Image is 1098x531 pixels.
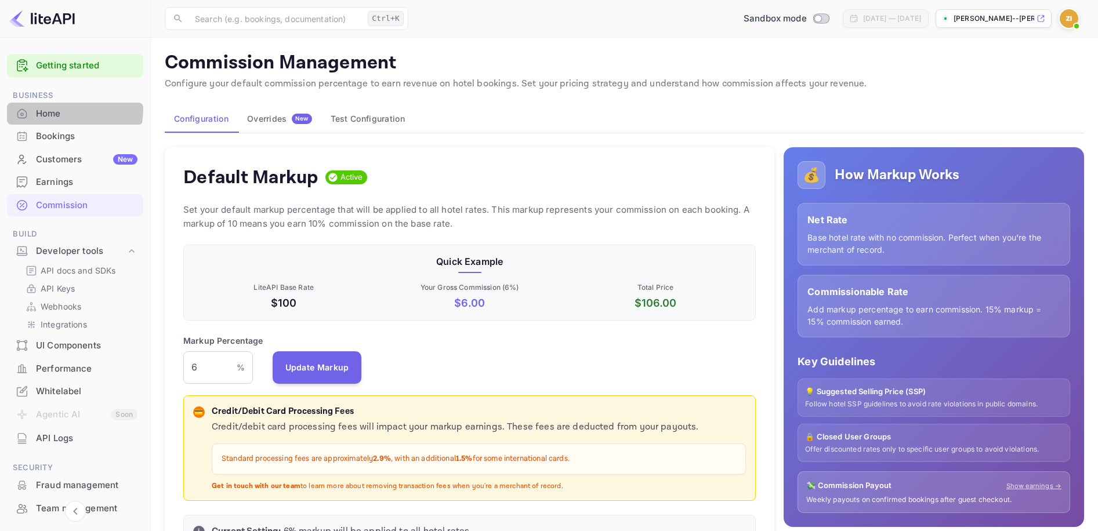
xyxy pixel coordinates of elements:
[7,380,143,403] div: Whitelabel
[36,199,137,212] div: Commission
[212,482,300,490] strong: Get in touch with our team
[739,12,834,26] div: Switch to Production mode
[36,362,137,376] div: Performance
[26,300,134,312] a: Webhooks
[273,351,362,384] button: Update Markup
[7,380,143,402] a: Whitelabel
[7,125,143,148] div: Bookings
[7,194,143,216] a: Commission
[247,114,312,124] div: Overrides
[7,474,143,496] a: Fraud management
[193,254,746,268] p: Quick Example
[9,9,75,28] img: LiteAPI logo
[379,295,560,311] p: $ 6.00
[193,282,374,293] p: LiteAPI Base Rate
[7,228,143,241] span: Build
[805,445,1063,454] p: Offer discounted rates only to specific user groups to avoid violations.
[165,105,238,133] button: Configuration
[7,171,143,194] div: Earnings
[807,285,1060,299] p: Commissionable Rate
[7,358,143,379] a: Performance
[7,103,143,124] a: Home
[36,339,137,352] div: UI Components
[835,166,959,184] h5: How Markup Works
[36,479,137,492] div: Fraud management
[373,454,391,464] strong: 2.9%
[222,453,736,465] p: Standard processing fees are approximately , with an additional for some international cards.
[183,203,756,231] p: Set your default markup percentage that will be applied to all hotel rates. This markup represent...
[798,354,1070,369] p: Key Guidelines
[26,264,134,277] a: API docs and SDKs
[7,474,143,497] div: Fraud management
[212,482,746,492] p: to learn more about removing transaction fees when you're a merchant of record.
[36,176,137,189] div: Earnings
[7,461,143,474] span: Security
[456,454,473,464] strong: 1.5%
[292,115,312,122] span: New
[36,130,137,143] div: Bookings
[565,295,746,311] p: $ 106.00
[321,105,414,133] button: Test Configuration
[7,54,143,78] div: Getting started
[7,241,143,261] div: Developer tools
[188,7,363,30] input: Search (e.g. bookings, documentation)
[26,282,134,294] a: API Keys
[26,318,134,330] a: Integrations
[212,405,746,419] p: Credit/Debit Card Processing Fees
[807,231,1060,256] p: Base hotel rate with no commission. Perfect when you're the merchant of record.
[36,245,126,258] div: Developer tools
[807,303,1060,328] p: Add markup percentage to earn commission. 15% markup = 15% commission earned.
[7,427,143,449] a: API Logs
[36,502,137,515] div: Team management
[379,282,560,293] p: Your Gross Commission ( 6 %)
[806,480,892,492] p: 💸 Commission Payout
[36,385,137,398] div: Whitelabel
[41,318,87,330] p: Integrations
[863,13,921,24] div: [DATE] — [DATE]
[41,300,81,312] p: Webhooks
[1006,481,1061,491] a: Show earnings →
[183,334,263,347] p: Markup Percentage
[193,295,374,311] p: $100
[7,89,143,102] span: Business
[7,334,143,357] div: UI Components
[36,59,137,72] a: Getting started
[336,172,368,183] span: Active
[565,282,746,293] p: Total Price
[113,154,137,165] div: New
[41,264,116,277] p: API docs and SDKs
[7,334,143,356] a: UI Components
[7,497,143,519] a: Team management
[165,77,1084,91] p: Configure your default commission percentage to earn revenue on hotel bookings. Set your pricing ...
[36,432,137,445] div: API Logs
[21,316,139,333] div: Integrations
[805,386,1063,398] p: 💡 Suggested Selling Price (SSP)
[21,280,139,297] div: API Keys
[807,213,1060,227] p: Net Rate
[183,166,318,189] h4: Default Markup
[41,282,75,294] p: API Keys
[36,153,137,166] div: Customers
[805,399,1063,409] p: Follow hotel SSP guidelines to avoid rate violations in public domains.
[194,407,203,417] p: 💳
[7,103,143,125] div: Home
[183,351,237,384] input: 0
[65,501,86,522] button: Collapse navigation
[7,125,143,147] a: Bookings
[165,52,1084,75] p: Commission Management
[36,107,137,121] div: Home
[1060,9,1078,28] img: Zev Isakov
[744,12,807,26] span: Sandbox mode
[368,11,404,26] div: Ctrl+K
[805,431,1063,443] p: 🔒 Closed User Groups
[7,358,143,380] div: Performance
[806,495,1061,505] p: Weekly payouts on confirmed bookings after guest checkout.
[21,298,139,315] div: Webhooks
[237,361,245,373] p: %
[954,13,1034,24] p: [PERSON_NAME]--[PERSON_NAME]-.nuitee.link
[7,148,143,170] a: CustomersNew
[21,262,139,279] div: API docs and SDKs
[7,427,143,450] div: API Logs
[7,148,143,171] div: CustomersNew
[7,497,143,520] div: Team management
